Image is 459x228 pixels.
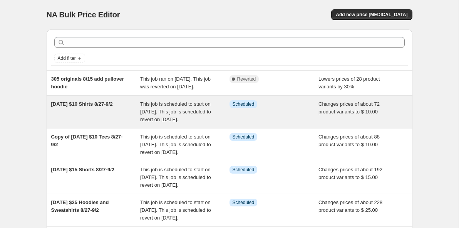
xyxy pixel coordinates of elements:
span: Scheduled [233,167,255,173]
span: This job ran on [DATE]. This job was reverted on [DATE]. [140,76,211,90]
span: Add filter [58,55,76,61]
span: 305 originals 8/15 add pullover hoodie [51,76,124,90]
span: NA Bulk Price Editor [47,10,120,19]
span: Scheduled [233,101,255,107]
span: Lowers prices of 28 product variants by 30% [318,76,380,90]
span: Scheduled [233,134,255,140]
span: Changes prices of about 88 product variants to $ 10.00 [318,134,380,147]
span: Scheduled [233,199,255,206]
span: Changes prices of about 192 product variants to $ 15.00 [318,167,382,180]
span: [DATE] $15 Shorts 8/27-9/2 [51,167,114,172]
span: Changes prices of about 228 product variants to $ 25.00 [318,199,382,213]
span: Changes prices of about 72 product variants to $ 10.00 [318,101,380,115]
span: This job is scheduled to start on [DATE]. This job is scheduled to revert on [DATE]. [140,199,211,221]
span: [DATE] $25 Hoodies and Sweatshirts 8/27-9/2 [51,199,109,213]
span: Reverted [237,76,256,82]
span: This job is scheduled to start on [DATE]. This job is scheduled to revert on [DATE]. [140,167,211,188]
button: Add filter [54,54,85,63]
button: Add new price [MEDICAL_DATA] [331,9,412,20]
span: This job is scheduled to start on [DATE]. This job is scheduled to revert on [DATE]. [140,134,211,155]
span: Copy of [DATE] $10 Tees 8/27-9/2 [51,134,123,147]
span: [DATE] $10 Shirts 8/27-9/2 [51,101,113,107]
span: This job is scheduled to start on [DATE]. This job is scheduled to revert on [DATE]. [140,101,211,122]
span: Add new price [MEDICAL_DATA] [336,12,407,18]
